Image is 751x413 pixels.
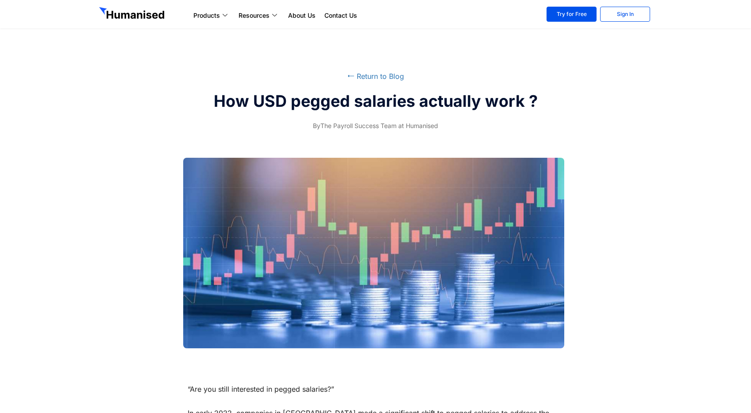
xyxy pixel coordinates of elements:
span: The Payroll Success Team at Humanised [313,121,438,131]
a: Sign In [600,7,650,22]
a: Contact Us [320,10,362,21]
a: Try for Free [547,7,597,22]
a: Products [189,10,234,21]
p: “Are you still interested in pegged salaries?” [188,384,563,394]
h2: How USD pegged salaries actually work ? [210,90,542,112]
span: By [313,122,320,129]
img: How USD pegged salaries actually work [183,158,564,348]
a: About Us [284,10,320,21]
a: ⭠ Return to Blog [347,72,404,81]
a: Resources [234,10,284,21]
img: GetHumanised Logo [99,7,166,21]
